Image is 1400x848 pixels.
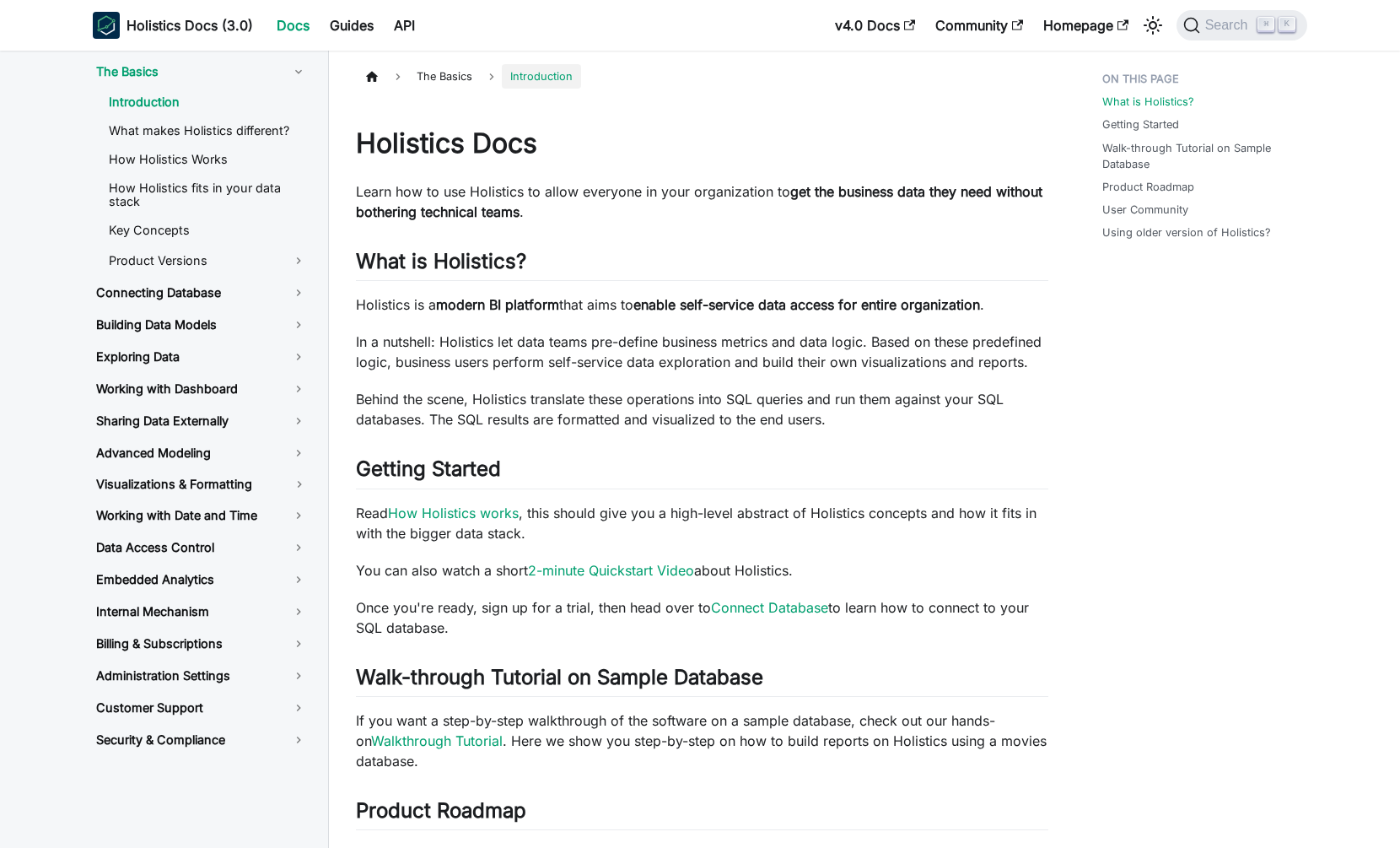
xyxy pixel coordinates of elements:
a: Introduction [95,89,320,115]
a: Sharing Data Externally [83,407,320,435]
a: Product Roadmap [1102,179,1194,195]
a: How Holistics fits in your data stack [95,176,320,214]
a: Walkthrough Tutorial [371,732,503,749]
a: Walk-through Tutorial on Sample Database [1102,140,1304,172]
nav: Breadcrumbs [356,64,1048,89]
a: 2-minute Quickstart Video [528,562,694,579]
h2: What is Holistics? [356,249,1048,281]
p: You can also watch a short about Holistics. [356,560,1048,581]
strong: enable self-service data access for entire organization [633,296,980,313]
p: Read , this should give you a high-level abstract of Holistics concepts and how it fits in with t... [356,503,1048,543]
a: Administration Settings [83,662,320,690]
a: Homepage [1033,12,1139,39]
a: Billing & Subscriptions [83,629,320,658]
h2: Getting Started [356,456,1048,489]
span: Search [1200,18,1258,33]
button: Toggle the collapsible sidebar category 'Visualizations & Formatting' [278,471,320,498]
a: Using older version of Holistics? [1102,224,1271,240]
kbd: K [1279,17,1295,32]
a: Connecting Database [83,278,320,307]
kbd: ⌘ [1257,17,1274,32]
a: User Community [1102,202,1188,218]
p: Holistics is a that aims to . [356,294,1048,315]
a: v4.0 Docs [825,12,925,39]
a: Visualizations & Formatting [83,471,278,498]
a: Community [925,12,1033,39]
a: Docs [267,12,320,39]
p: Learn how to use Holistics to allow everyone in your organization to . [356,181,1048,222]
button: Switch between dark and light mode (currently light mode) [1139,12,1166,39]
a: HolisticsHolistics Docs (3.0) [93,12,253,39]
a: Home page [356,64,388,89]
a: Advanced Modeling [83,439,320,467]
a: Security & Compliance [83,726,320,754]
b: Holistics Docs (3.0) [127,15,253,35]
button: Search [1177,10,1307,41]
a: Working with Dashboard [83,375,320,403]
p: In a nutshell: Holistics let data teams pre-define business metrics and data logic. Based on thes... [356,332,1048,372]
a: How Holistics Works [95,147,320,172]
img: Holistics [93,12,120,39]
nav: Docs sidebar [76,51,329,848]
a: Customer Support [83,694,320,722]
a: The Basics [83,57,320,86]
p: Once you're ready, sign up for a trial, then head over to to learn how to connect to your SQL dat... [356,597,1048,638]
span: The Basics [408,64,481,89]
p: Behind the scene, Holistics translate these operations into SQL queries and run them against your... [356,389,1048,429]
a: Product Versions [95,246,320,275]
a: Key Concepts [95,218,320,243]
a: Internal Mechanism [83,597,320,626]
a: Embedded Analytics [83,565,320,594]
strong: modern BI platform [436,296,559,313]
a: Exploring Data [83,343,320,371]
a: Data Access Control [83,533,320,562]
h2: Walk-through Tutorial on Sample Database [356,665,1048,697]
a: What is Holistics? [1102,94,1194,110]
span: Introduction [502,64,581,89]
h2: Product Roadmap [356,798,1048,830]
a: Working with Date and Time [83,501,320,530]
p: If you want a step-by-step walkthrough of the software on a sample database, check out our hands-... [356,710,1048,771]
a: Connect Database [711,599,828,616]
a: API [384,12,425,39]
a: How Holistics works [388,505,519,521]
a: Guides [320,12,384,39]
a: What makes Holistics different? [95,118,320,143]
h1: Holistics Docs [356,127,1048,160]
a: Getting Started [1102,116,1179,132]
a: Building Data Models [83,311,320,339]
